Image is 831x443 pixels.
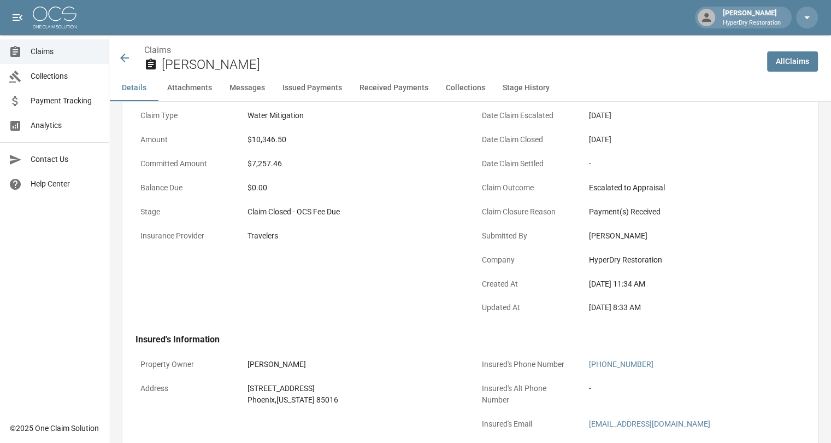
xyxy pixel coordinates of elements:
div: $0.00 [247,182,459,194]
p: Insured's Alt Phone Number [477,378,575,411]
p: Committed Amount [135,153,234,174]
div: - [589,383,800,394]
span: Collections [31,71,100,82]
a: Claims [144,45,171,55]
div: [DATE] 11:34 AM [589,278,800,290]
button: Attachments [158,75,221,101]
button: Collections [437,75,494,101]
button: Issued Payments [274,75,351,101]
span: Analytics [31,120,100,131]
a: AllClaims [767,51,818,72]
p: Submitted By [477,225,575,247]
p: Date Claim Escalated [477,105,575,126]
p: Insurance Provider [135,225,234,247]
div: Payment(s) Received [589,206,800,218]
div: [STREET_ADDRESS] [247,383,459,394]
a: [PHONE_NUMBER] [589,360,653,369]
p: Claim Closure Reason [477,201,575,223]
button: Details [109,75,158,101]
a: [EMAIL_ADDRESS][DOMAIN_NAME] [589,419,710,428]
div: [DATE] [589,134,800,145]
div: © 2025 One Claim Solution [10,423,99,434]
p: Address [135,378,234,399]
p: HyperDry Restoration [723,19,781,28]
p: Claim Type [135,105,234,126]
p: Claim Outcome [477,177,575,199]
div: [DATE] [589,110,800,121]
p: Company [477,249,575,271]
div: anchor tabs [109,75,831,101]
div: HyperDry Restoration [589,254,800,266]
div: [PERSON_NAME] [718,8,785,27]
div: Claim Closed - OCS Fee Due [247,206,459,218]
div: [PERSON_NAME] [589,230,800,242]
div: Phoenix , [US_STATE] 85016 [247,394,459,406]
div: [PERSON_NAME] [247,359,459,370]
button: Stage History [494,75,558,101]
span: Claims [31,46,100,57]
div: Water Mitigation [247,110,459,121]
h4: Insured's Information [135,334,805,345]
p: Insured's Email [477,413,575,435]
p: Property Owner [135,354,234,375]
div: Escalated to Appraisal [589,182,800,194]
p: Balance Due [135,177,234,199]
div: $10,346.50 [247,134,459,145]
h2: [PERSON_NAME] [162,57,758,73]
img: ocs-logo-white-transparent.png [33,7,76,28]
button: Received Payments [351,75,437,101]
p: Amount [135,129,234,150]
p: Updated At [477,297,575,318]
button: Messages [221,75,274,101]
p: Created At [477,273,575,295]
nav: breadcrumb [144,44,758,57]
p: Date Claim Closed [477,129,575,150]
span: Contact Us [31,154,100,165]
span: Help Center [31,178,100,190]
p: Insured's Phone Number [477,354,575,375]
div: $7,257.46 [247,158,459,170]
p: Date Claim Settled [477,153,575,174]
p: Stage [135,201,234,223]
div: Travelers [247,230,459,242]
div: - [589,158,800,170]
div: [DATE] 8:33 AM [589,302,800,313]
span: Payment Tracking [31,95,100,107]
button: open drawer [7,7,28,28]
